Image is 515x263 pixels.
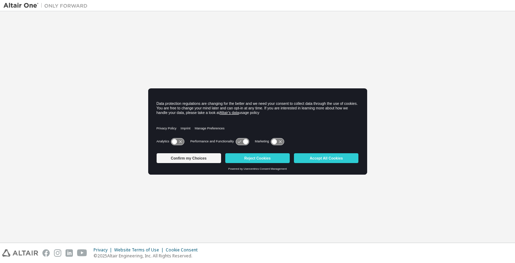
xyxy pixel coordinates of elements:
[54,249,61,257] img: instagram.svg
[77,249,87,257] img: youtube.svg
[42,249,50,257] img: facebook.svg
[66,249,73,257] img: linkedin.svg
[166,247,202,253] div: Cookie Consent
[2,249,38,257] img: altair_logo.svg
[114,247,166,253] div: Website Terms of Use
[4,2,91,9] img: Altair One
[94,253,202,259] p: © 2025 Altair Engineering, Inc. All Rights Reserved.
[94,247,114,253] div: Privacy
